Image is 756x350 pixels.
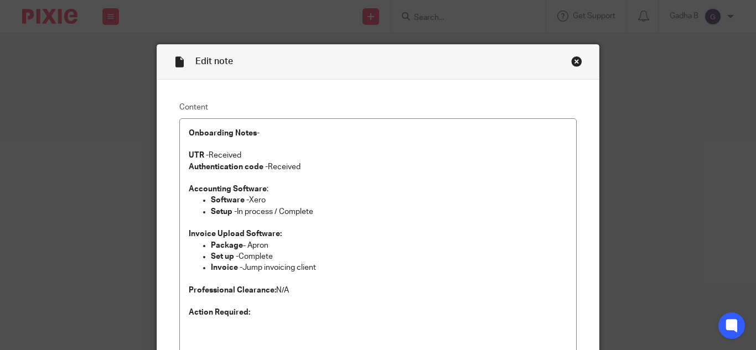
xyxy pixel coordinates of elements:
[211,253,239,260] strong: Set up -
[189,285,567,296] p: N/A
[189,230,282,238] strong: Invoice Upload Software:
[211,195,567,206] p: Xero
[189,185,267,193] strong: Accounting Software
[189,184,567,195] p: :
[189,152,209,159] strong: UTR -
[211,240,567,251] p: - Apron
[189,286,276,294] strong: Professional Clearance:
[211,262,567,273] p: Jump invoicing client
[571,56,582,67] div: Close this dialog window
[189,150,567,161] p: Received
[189,163,268,171] strong: Authentication code -
[211,206,567,217] p: In process / Complete
[189,309,250,316] strong: Action Required:
[189,129,260,137] strong: Onboarding Notes-
[211,208,237,216] strong: Setup -
[211,242,243,249] strong: Package
[179,102,577,113] label: Content
[211,264,242,271] strong: Invoice -
[211,196,249,204] strong: Software -
[189,161,567,173] p: Received
[195,57,233,66] span: Edit note
[211,251,567,262] p: Complete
